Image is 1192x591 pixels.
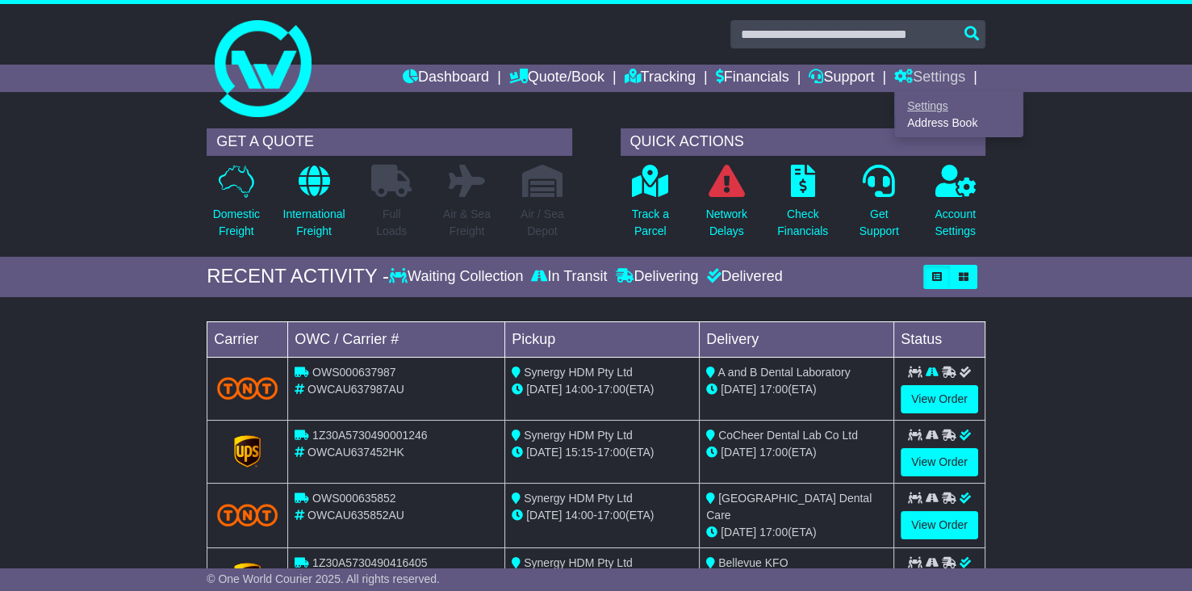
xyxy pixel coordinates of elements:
span: © One World Courier 2025. All rights reserved. [207,572,440,585]
p: Check Financials [777,206,828,240]
span: 1Z30A5730490416405 [312,556,427,569]
td: Delivery [700,321,894,357]
span: Synergy HDM Pty Ltd [524,429,633,442]
div: QUICK ACTIONS [621,128,985,156]
span: OWS000637987 [312,366,396,379]
p: Track a Parcel [632,206,669,240]
span: Bellevue KFO [718,556,788,569]
a: CheckFinancials [776,164,829,249]
a: AccountSettings [934,164,977,249]
a: View Order [901,511,978,539]
a: NetworkDelays [705,164,748,249]
a: View Order [901,385,978,413]
a: DomesticFreight [212,164,261,249]
a: Dashboard [403,65,489,92]
span: Synergy HDM Pty Ltd [524,366,633,379]
img: TNT_Domestic.png [217,377,278,399]
span: [DATE] [721,526,756,539]
span: CoCheer Dental Lab Co Ltd [718,429,858,442]
p: Get Support [859,206,899,240]
p: Full Loads [371,206,412,240]
img: GetCarrierServiceLogo [234,435,261,467]
span: [DATE] [526,383,562,396]
div: Waiting Collection [389,268,527,286]
p: Domestic Freight [213,206,260,240]
span: 17:00 [597,509,625,522]
span: Synergy HDM Pty Ltd [524,556,633,569]
div: - (ETA) [512,444,692,461]
td: Pickup [505,321,700,357]
p: International Freight [282,206,345,240]
span: 17:00 [759,446,788,459]
div: (ETA) [706,524,887,541]
span: Synergy HDM Pty Ltd [524,492,633,505]
a: Settings [894,65,965,92]
span: OWS000635852 [312,492,396,505]
span: 1Z30A5730490001246 [312,429,427,442]
a: Financials [716,65,789,92]
span: 17:00 [759,383,788,396]
div: (ETA) [706,444,887,461]
p: Network Delays [706,206,747,240]
td: OWC / Carrier # [288,321,505,357]
span: [DATE] [721,446,756,459]
span: A and B Dental Laboratory [717,366,850,379]
span: 17:00 [597,446,625,459]
a: Settings [895,97,1023,115]
span: [DATE] [526,509,562,522]
a: Support [809,65,874,92]
div: - (ETA) [512,381,692,398]
div: Quote/Book [894,92,1023,137]
div: - (ETA) [512,507,692,524]
p: Air & Sea Freight [443,206,491,240]
span: [GEOGRAPHIC_DATA] Dental Care [706,492,872,522]
span: [DATE] [721,383,756,396]
a: GetSupport [859,164,900,249]
a: Tracking [625,65,696,92]
a: Quote/Book [509,65,604,92]
span: [DATE] [526,446,562,459]
div: RECENT ACTIVITY - [207,265,389,288]
span: OWCAU635852AU [307,509,404,522]
img: TNT_Domestic.png [217,504,278,526]
a: Address Book [895,115,1023,132]
span: 17:00 [597,383,625,396]
td: Status [894,321,985,357]
span: 14:00 [565,509,593,522]
p: Account Settings [935,206,976,240]
a: Track aParcel [631,164,670,249]
div: Delivering [611,268,702,286]
span: OWCAU637452HK [307,446,404,459]
div: (ETA) [706,381,887,398]
span: 14:00 [565,383,593,396]
div: Delivered [702,268,782,286]
td: Carrier [207,321,288,357]
span: 15:15 [565,446,593,459]
a: InternationalFreight [282,164,345,249]
div: GET A QUOTE [207,128,571,156]
div: In Transit [527,268,611,286]
p: Air / Sea Depot [521,206,564,240]
span: OWCAU637987AU [307,383,404,396]
span: 17:00 [759,526,788,539]
a: View Order [901,448,978,476]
